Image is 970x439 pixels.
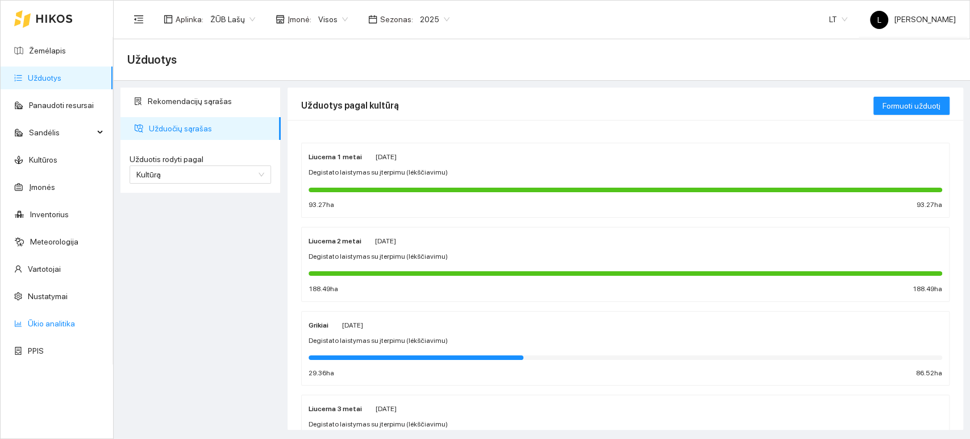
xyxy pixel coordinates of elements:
[342,321,363,329] span: [DATE]
[870,15,956,24] span: [PERSON_NAME]
[28,346,44,355] a: PPIS
[301,143,950,218] a: Liucerna 1 metai[DATE]Degistato laistymas su įterpimu (lėkščiavimu)93.27ha93.27ha
[29,121,94,144] span: Sandėlis
[913,284,942,295] span: 188.49 ha
[30,210,69,219] a: Inventorius
[288,13,311,26] span: Įmonė :
[873,97,950,115] button: Formuoti užduotį
[28,73,61,82] a: Užduotys
[420,11,449,28] span: 2025
[127,8,150,31] button: menu-fold
[309,419,448,430] span: Degistato laistymas su įterpimu (lėkščiavimu)
[877,11,881,29] span: L
[28,319,75,328] a: Ūkio analitika
[134,14,144,24] span: menu-fold
[301,311,950,386] a: Grikiai[DATE]Degistato laistymas su įterpimu (lėkščiavimu)29.36ha86.52ha
[134,97,142,105] span: solution
[309,153,362,161] strong: Liucerna 1 metai
[276,15,285,24] span: shop
[309,321,328,329] strong: Grikiai
[29,183,55,192] a: Įmonės
[309,368,334,379] span: 29.36 ha
[376,405,397,413] span: [DATE]
[917,200,942,210] span: 93.27 ha
[301,89,873,122] div: Užduotys pagal kultūrą
[309,336,448,346] span: Degistato laistymas su įterpimu (lėkščiavimu)
[136,170,161,179] span: Kultūrą
[149,117,272,140] span: Užduočių sąrašas
[309,284,338,295] span: 188.49 ha
[30,237,78,246] a: Meteorologija
[368,15,377,24] span: calendar
[130,154,271,165] label: Užduotis rodyti pagal
[127,51,177,69] span: Užduotys
[829,11,847,28] span: LT
[301,227,950,302] a: Liucerna 2 metai[DATE]Degistato laistymas su įterpimu (lėkščiavimu)188.49ha188.49ha
[380,13,413,26] span: Sezonas :
[376,153,397,161] span: [DATE]
[176,13,203,26] span: Aplinka :
[210,11,255,28] span: ŽŪB Lašų
[309,237,361,245] strong: Liucerna 2 metai
[164,15,173,24] span: layout
[29,155,57,164] a: Kultūros
[309,167,448,178] span: Degistato laistymas su įterpimu (lėkščiavimu)
[916,368,942,379] span: 86.52 ha
[29,101,94,110] a: Panaudoti resursai
[309,251,448,262] span: Degistato laistymas su įterpimu (lėkščiavimu)
[318,11,348,28] span: Visos
[29,46,66,55] a: Žemėlapis
[28,292,68,301] a: Nustatymai
[148,90,272,113] span: Rekomendacijų sąrašas
[375,237,396,245] span: [DATE]
[28,264,61,274] a: Vartotojai
[882,100,940,112] span: Formuoti užduotį
[309,405,362,413] strong: Liucerna 3 metai
[309,200,334,210] span: 93.27 ha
